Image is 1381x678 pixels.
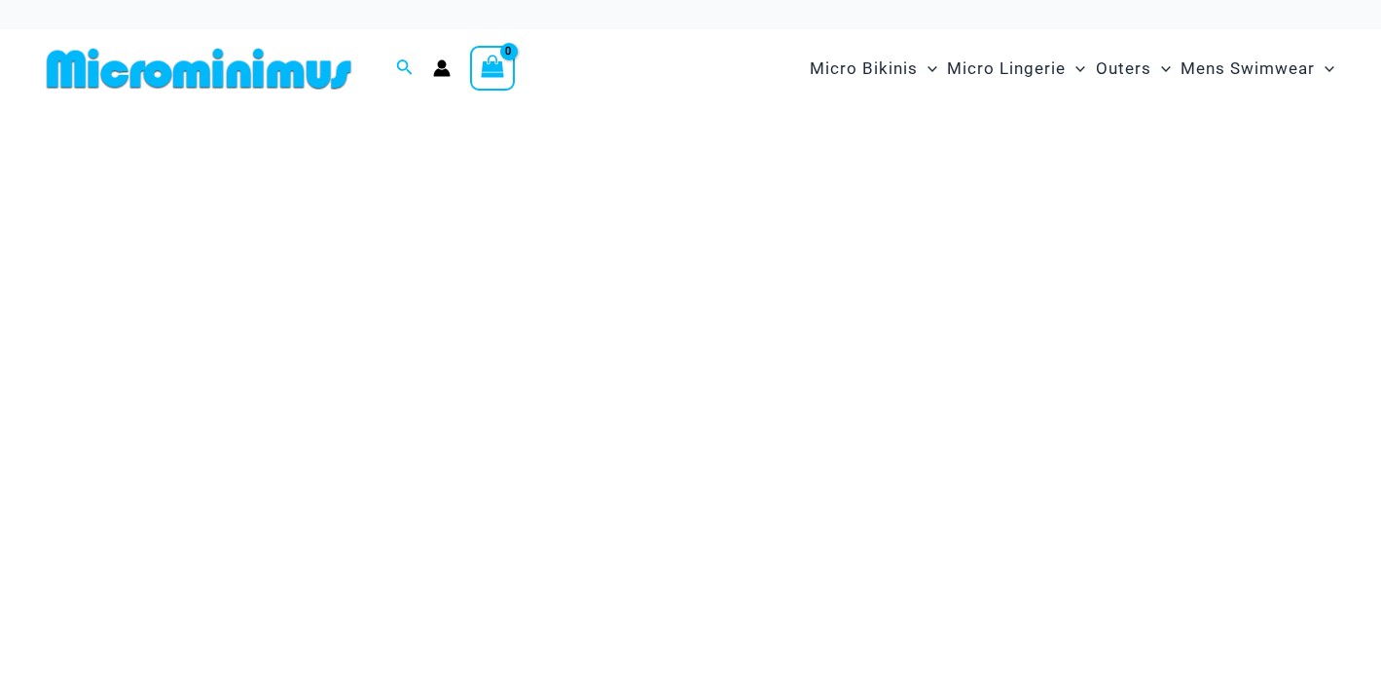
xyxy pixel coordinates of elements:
[470,46,515,91] a: View Shopping Cart, empty
[39,47,359,91] img: MM SHOP LOGO FLAT
[1176,39,1339,98] a: Mens SwimwearMenu ToggleMenu Toggle
[433,59,451,77] a: Account icon link
[1315,44,1334,94] span: Menu Toggle
[1091,39,1176,98] a: OutersMenu ToggleMenu Toggle
[396,56,414,81] a: Search icon link
[918,44,937,94] span: Menu Toggle
[947,44,1066,94] span: Micro Lingerie
[1181,44,1315,94] span: Mens Swimwear
[1066,44,1085,94] span: Menu Toggle
[1151,44,1171,94] span: Menu Toggle
[802,36,1342,101] nav: Site Navigation
[1096,44,1151,94] span: Outers
[805,39,942,98] a: Micro BikinisMenu ToggleMenu Toggle
[942,39,1090,98] a: Micro LingerieMenu ToggleMenu Toggle
[810,44,918,94] span: Micro Bikinis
